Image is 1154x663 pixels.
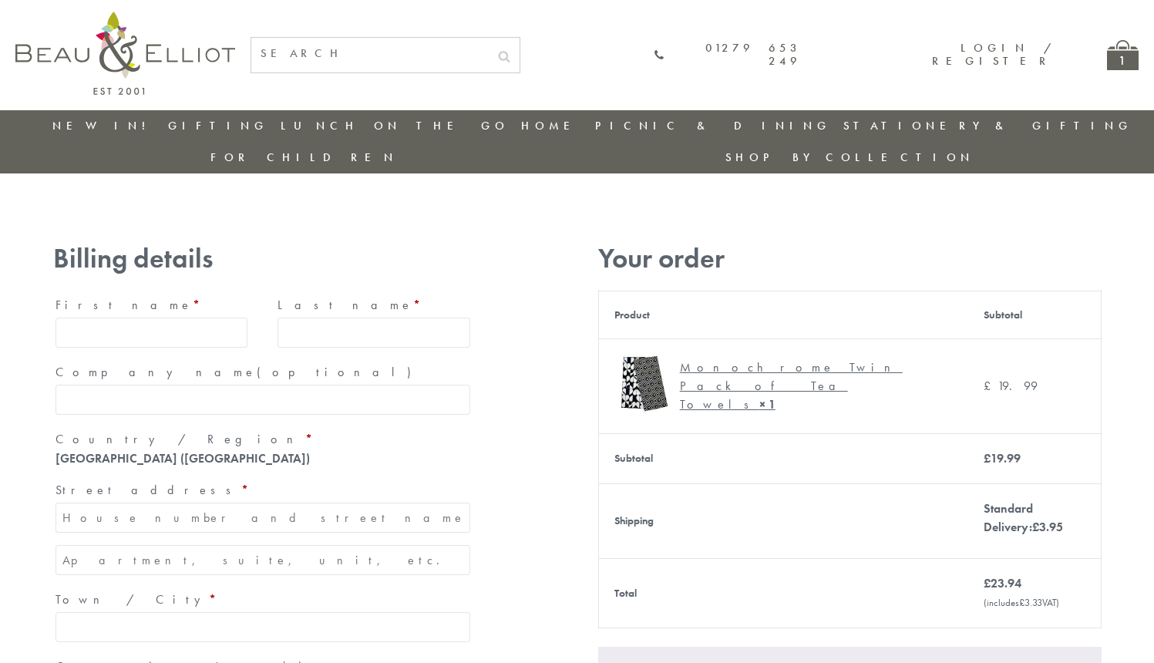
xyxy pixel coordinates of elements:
strong: [GEOGRAPHIC_DATA] ([GEOGRAPHIC_DATA]) [56,450,310,466]
span: 3.33 [1019,596,1042,609]
span: £ [1032,519,1039,535]
th: Total [598,558,968,628]
a: Picnic & Dining [595,118,831,133]
label: Street address [56,478,470,503]
a: Gifting [168,118,268,133]
th: Shipping [598,483,968,558]
small: (includes VAT) [984,596,1059,609]
label: Country / Region [56,427,470,452]
th: Subtotal [598,433,968,483]
label: Standard Delivery: [984,500,1063,535]
h3: Billing details [53,243,473,274]
th: Subtotal [968,291,1101,338]
a: Monochrome Tea Towels Monochrome Twin Pack of Tea Towels× 1 [614,355,953,418]
input: House number and street name [56,503,470,533]
img: Monochrome Tea Towels [614,355,672,412]
label: Company name [56,360,470,385]
a: Lunch On The Go [281,118,509,133]
strong: × 1 [759,396,776,412]
a: Home [521,118,583,133]
h3: Your order [598,243,1102,274]
a: Shop by collection [725,150,974,165]
span: (optional) [257,364,420,380]
img: logo [15,12,235,95]
a: Stationery & Gifting [843,118,1132,133]
bdi: 19.99 [984,450,1021,466]
span: £ [984,575,991,591]
input: SEARCH [251,38,489,69]
span: £ [984,378,998,394]
div: Monochrome Twin Pack of Tea Towels [680,358,941,414]
a: New in! [52,118,156,133]
a: 1 [1107,40,1139,70]
label: Last name [278,293,470,318]
bdi: 19.99 [984,378,1038,394]
th: Product [598,291,968,338]
a: For Children [210,150,398,165]
span: £ [1019,596,1024,609]
bdi: 23.94 [984,575,1021,591]
label: Town / City [56,587,470,612]
label: First name [56,293,248,318]
bdi: 3.95 [1032,519,1063,535]
a: Login / Register [932,40,1053,69]
input: Apartment, suite, unit, etc. (optional) [56,545,470,575]
a: 01279 653 249 [654,42,802,69]
span: £ [984,450,991,466]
